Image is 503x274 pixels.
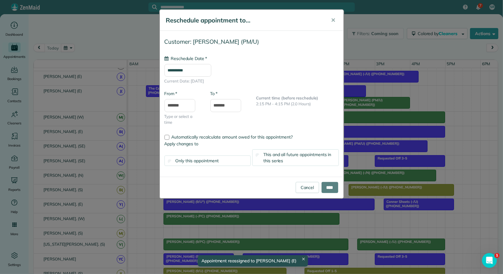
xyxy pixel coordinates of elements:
[495,253,500,258] span: 1
[164,141,339,147] label: Apply changes to
[256,101,339,107] p: 2:15 PM - 4:15 PM (2.0 Hours)
[164,91,177,97] label: From
[176,158,219,163] span: Only this appointment
[164,114,201,126] span: Type or select a time
[256,153,260,157] input: This and all future appointments in this series
[482,253,497,268] iframe: Intercom live chat
[164,78,339,84] span: Current Date: [DATE]
[166,16,322,25] h5: Reschedule appointment to...
[331,17,336,24] span: ✕
[172,134,293,140] span: Automatically recalculate amount owed for this appointment?
[198,255,308,267] div: Appointment reassigned to [PERSON_NAME] (E)
[256,95,318,100] b: Current time (before reschedule)
[263,152,331,163] span: This and all future appointments in this series
[296,182,319,193] a: Cancel
[210,91,217,97] label: To
[164,55,207,62] label: Reschedule Date
[164,38,339,45] h4: Customer: [PERSON_NAME] (PM/U)
[168,159,172,163] input: Only this appointment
